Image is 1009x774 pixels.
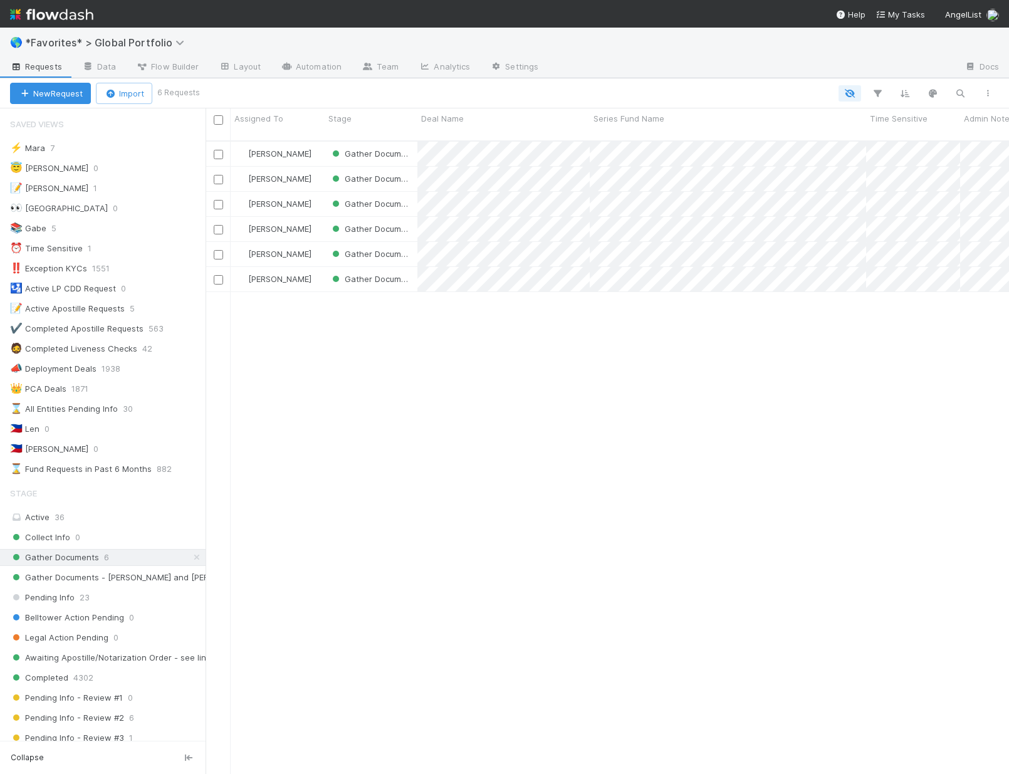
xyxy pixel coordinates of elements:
div: Gather Documents [330,222,411,235]
div: [PERSON_NAME] [236,147,311,160]
div: [PERSON_NAME] [236,197,311,210]
span: 6 [129,710,134,726]
span: 7 [50,140,67,156]
a: Settings [480,58,548,78]
span: 0 [113,201,130,216]
div: Len [10,421,39,437]
a: My Tasks [876,8,925,21]
span: 0 [128,690,133,706]
span: 1938 [102,361,133,377]
span: My Tasks [876,9,925,19]
div: Time Sensitive [10,241,83,256]
span: Gather Documents [330,249,419,259]
span: ‼️ [10,263,23,273]
span: 1871 [71,381,101,397]
span: ⏰ [10,243,23,253]
input: Toggle Row Selected [214,275,223,285]
input: Toggle Row Selected [214,175,223,184]
span: Saved Views [10,112,64,137]
div: Deployment Deals [10,361,97,377]
span: Pending Info - Review #1 [10,690,123,706]
span: 30 [123,401,145,417]
span: AngelList [945,9,981,19]
span: *Favorites* > Global Portfolio [25,36,191,49]
span: 36 [55,512,65,522]
span: Requests [10,60,62,73]
input: Toggle Row Selected [214,200,223,209]
div: [PERSON_NAME] [10,180,88,196]
img: avatar_c584de82-e924-47af-9431-5c284c40472a.png [236,174,246,184]
span: Legal Action Pending [10,630,108,646]
button: Import [96,83,152,104]
span: 🛂 [10,283,23,293]
span: Time Sensitive [870,112,928,125]
div: Active LP CDD Request [10,281,116,296]
span: [PERSON_NAME] [248,199,311,209]
span: 4302 [73,670,93,686]
img: avatar_c584de82-e924-47af-9431-5c284c40472a.png [236,274,246,284]
span: 😇 [10,162,23,173]
div: Active [10,510,202,525]
span: [PERSON_NAME] [248,274,311,284]
input: Toggle Row Selected [214,150,223,159]
span: Deal Name [421,112,464,125]
div: Gather Documents [330,147,411,160]
span: 1551 [92,261,122,276]
span: Collapse [11,752,44,763]
div: [PERSON_NAME] [236,172,311,185]
div: Gabe [10,221,46,236]
div: Help [835,8,865,21]
img: avatar_cea4b3df-83b6-44b5-8b06-f9455c333edc.png [236,199,246,209]
div: [PERSON_NAME] [236,248,311,260]
span: 1 [93,180,110,196]
span: Pending Info - Review #2 [10,710,124,726]
a: Team [352,58,409,78]
span: 0 [129,610,134,625]
div: [GEOGRAPHIC_DATA] [10,201,108,216]
span: 6 [104,550,109,565]
div: Fund Requests in Past 6 Months [10,461,152,477]
span: ⚡ [10,142,23,153]
span: 📝 [10,182,23,193]
span: 42 [142,341,165,357]
div: Gather Documents [330,273,411,285]
span: Gather Documents [330,274,419,284]
a: Layout [209,58,271,78]
div: PCA Deals [10,381,66,397]
span: 1 [88,241,104,256]
span: 0 [113,630,118,646]
span: Assigned To [234,112,283,125]
div: [PERSON_NAME] [10,160,88,176]
span: 563 [149,321,176,337]
span: [PERSON_NAME] [248,174,311,184]
span: [PERSON_NAME] [248,249,311,259]
span: 🇵🇭 [10,423,23,434]
span: 882 [157,461,184,477]
span: Flow Builder [136,60,199,73]
span: Pending Info - Review #3 [10,730,124,746]
span: 0 [121,281,139,296]
img: avatar_c584de82-e924-47af-9431-5c284c40472a.png [236,249,246,259]
img: avatar_c584de82-e924-47af-9431-5c284c40472a.png [236,149,246,159]
span: Pending Info [10,590,75,605]
div: Completed Apostille Requests [10,321,144,337]
a: Docs [954,58,1009,78]
a: Data [72,58,126,78]
span: Gather Documents - [PERSON_NAME] and [PERSON_NAME] [10,570,254,585]
a: Flow Builder [126,58,209,78]
div: Gather Documents [330,172,411,185]
span: ⌛ [10,463,23,474]
span: 0 [75,530,80,545]
span: Gather Documents [330,149,419,159]
span: 🌎 [10,37,23,48]
button: NewRequest [10,83,91,104]
span: 0 [44,421,62,437]
small: 6 Requests [157,87,200,98]
div: Exception KYCs [10,261,87,276]
span: 5 [130,301,147,316]
span: 5 [51,221,69,236]
input: Toggle Row Selected [214,250,223,259]
div: Completed Liveness Checks [10,341,137,357]
span: Gather Documents [330,224,419,234]
img: avatar_5bf5c33b-3139-4939-a495-cbf9fc6ebf7e.png [986,9,999,21]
